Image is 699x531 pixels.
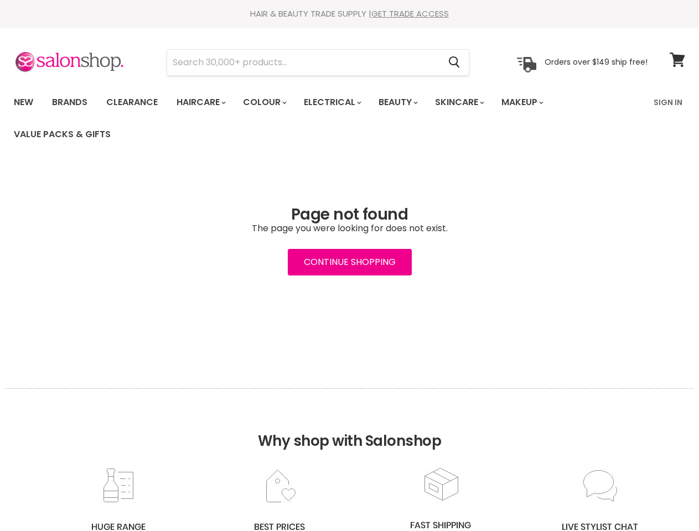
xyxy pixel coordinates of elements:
[493,91,550,114] a: Makeup
[235,91,293,114] a: Colour
[427,91,491,114] a: Skincare
[296,91,368,114] a: Electrical
[6,123,119,146] a: Value Packs & Gifts
[14,206,685,223] h1: Page not found
[6,91,42,114] a: New
[167,50,439,75] input: Search
[6,86,647,150] ul: Main menu
[6,388,693,466] h2: Why shop with Salonshop
[167,49,469,76] form: Product
[288,249,412,275] a: Continue Shopping
[98,91,166,114] a: Clearance
[545,57,648,67] p: Orders over $149 ship free!
[370,91,424,114] a: Beauty
[647,91,689,114] a: Sign In
[14,223,685,233] p: The page you were looking for does not exist.
[371,8,449,19] a: GET TRADE ACCESS
[439,50,469,75] button: Search
[168,91,232,114] a: Haircare
[44,91,96,114] a: Brands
